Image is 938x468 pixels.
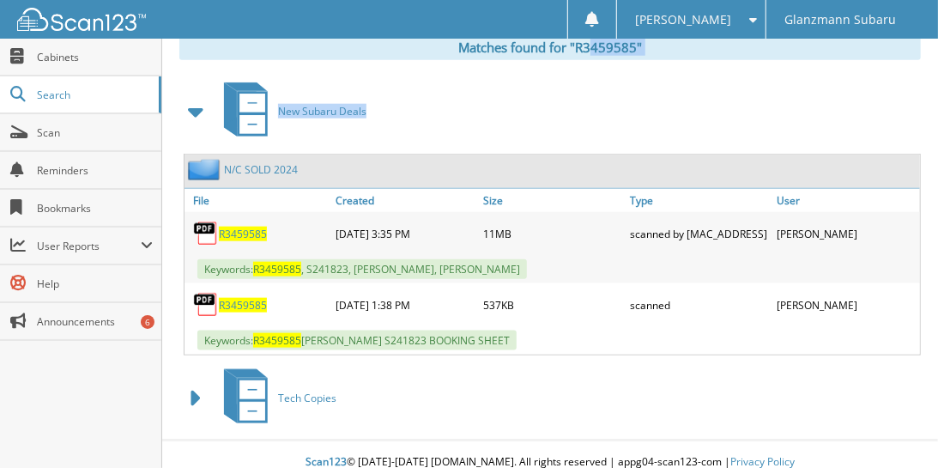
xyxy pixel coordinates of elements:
img: scan123-logo-white.svg [17,8,146,31]
span: R3459585 [253,262,301,277]
span: New Subaru Deals [278,104,366,119]
a: R3459585 [219,298,267,313]
div: scanned by [MAC_ADDRESS] [626,216,772,251]
div: [DATE] 3:35 PM [331,216,478,251]
span: Tech Copies [278,391,336,405]
span: Keywords: [PERSON_NAME] S241823 BOOKING SHEET [197,331,517,350]
img: PDF.png [193,221,219,246]
span: Scan [37,125,153,140]
div: [DATE] 1:38 PM [331,288,478,322]
a: R3459585 [219,227,267,241]
span: R3459585 [253,333,301,348]
span: User Reports [37,239,141,253]
span: Keywords: , S241823, [PERSON_NAME], [PERSON_NAME] [197,259,527,279]
a: Type [626,189,772,212]
div: Matches found for "R3459585" [179,34,921,60]
img: PDF.png [193,292,219,318]
div: 6 [141,315,154,329]
a: File [185,189,331,212]
a: Tech Copies [214,364,336,432]
div: [PERSON_NAME] [773,216,920,251]
div: scanned [626,288,772,322]
a: User [773,189,920,212]
span: Reminders [37,163,153,178]
a: New Subaru Deals [214,77,366,145]
span: Help [37,277,153,291]
span: Search [37,88,150,102]
span: Bookmarks [37,201,153,216]
span: [PERSON_NAME] [635,15,731,25]
img: folder2.png [188,159,224,180]
div: 11MB [479,216,626,251]
a: Created [331,189,478,212]
div: 537KB [479,288,626,322]
span: Announcements [37,314,153,329]
a: N/C SOLD 2024 [224,162,298,177]
span: Glanzmann Subaru [784,15,896,25]
a: Size [479,189,626,212]
span: Cabinets [37,50,153,64]
iframe: Chat Widget [852,386,938,468]
div: [PERSON_NAME] [773,288,920,322]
